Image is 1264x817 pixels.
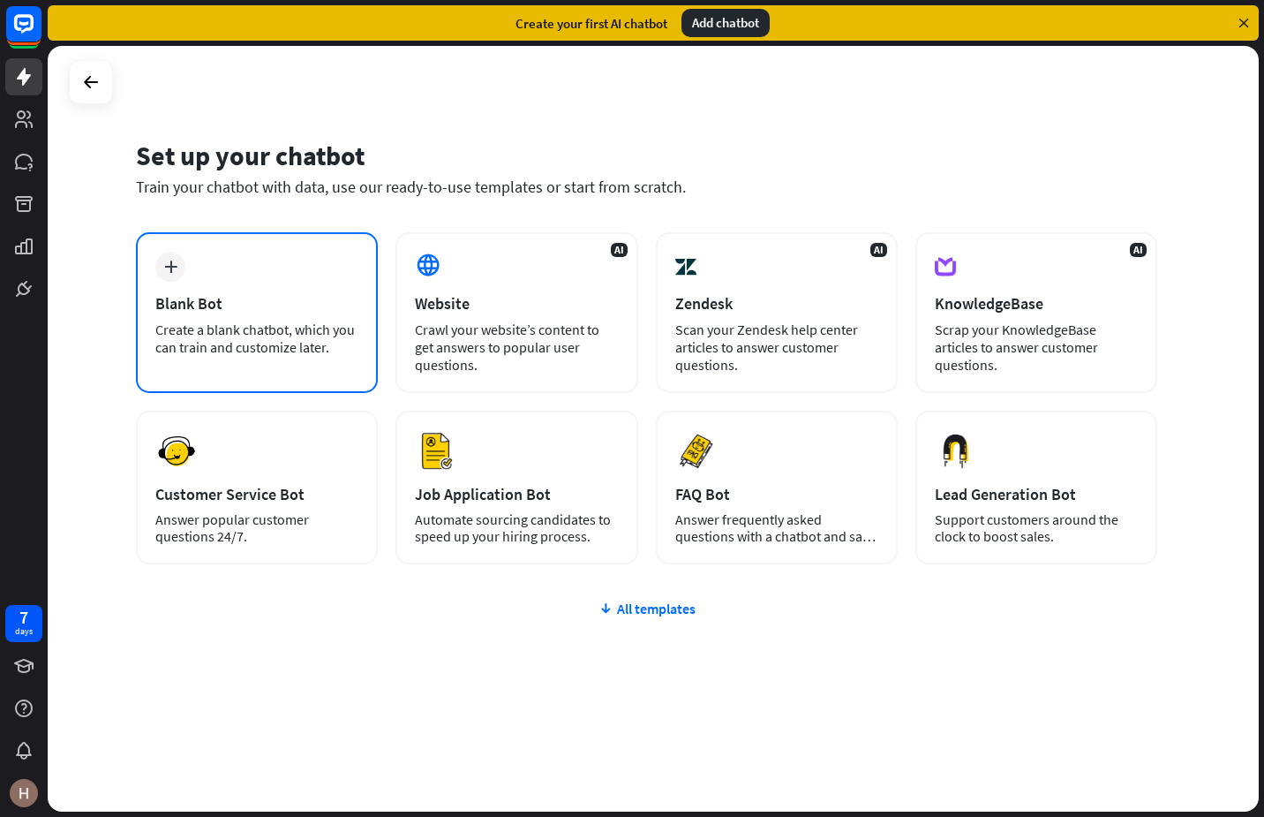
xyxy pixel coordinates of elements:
[155,321,358,356] div: Create a blank chatbot, which you can train and customize later.
[415,484,618,504] div: Job Application Bot
[611,243,628,257] span: AI
[155,511,358,545] div: Answer popular customer questions 24/7.
[415,511,618,545] div: Automate sourcing candidates to speed up your hiring process.
[675,484,878,504] div: FAQ Bot
[155,293,358,314] div: Blank Bot
[935,484,1138,504] div: Lead Generation Bot
[415,293,618,314] div: Website
[935,511,1138,545] div: Support customers around the clock to boost sales.
[515,15,667,32] div: Create your first AI chatbot
[155,484,358,504] div: Customer Service Bot
[415,321,618,374] div: Crawl your website’s content to get answers to popular user questions.
[136,177,1157,197] div: Train your chatbot with data, use our ready-to-use templates or start from scratch.
[675,293,878,314] div: Zendesk
[935,293,1138,314] div: KnowledgeBase
[935,321,1138,374] div: Scrap your KnowledgeBase articles to answer customer questions.
[5,605,42,642] a: 7 days
[19,609,28,625] div: 7
[136,600,1157,617] div: All templates
[1130,243,1147,257] span: AI
[164,261,177,273] i: plus
[681,9,770,37] div: Add chatbot
[14,7,67,60] button: Open LiveChat chat widget
[15,625,33,638] div: days
[870,243,887,257] span: AI
[675,511,878,545] div: Answer frequently asked questions with a chatbot and save your time.
[136,139,1157,172] div: Set up your chatbot
[675,321,878,374] div: Scan your Zendesk help center articles to answer customer questions.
